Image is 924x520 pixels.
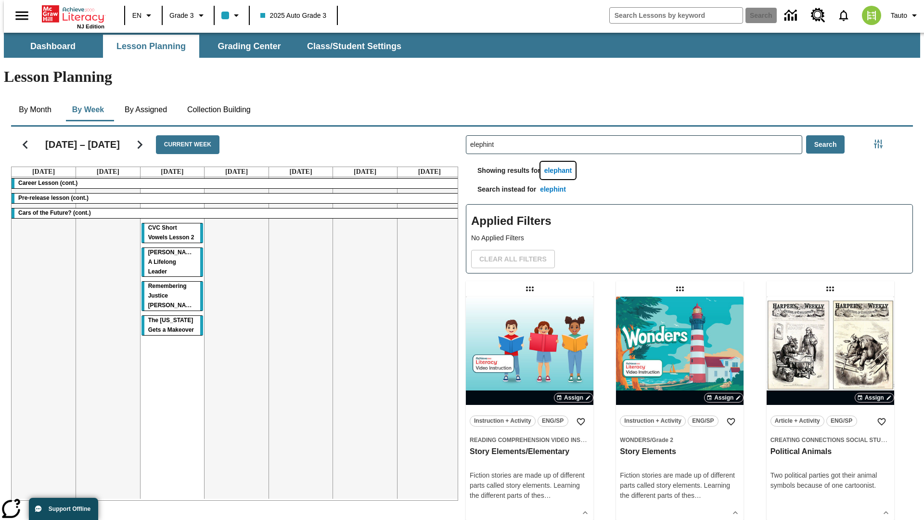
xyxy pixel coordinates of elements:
[540,162,576,180] button: elephant
[805,2,831,28] a: Resource Center, Will open in new tab
[873,413,890,430] button: Add to Favorites
[218,7,246,24] button: Class color is light blue. Change class color
[822,281,838,297] div: Draggable lesson: Political Animals
[470,416,536,427] button: Instruction + Activity
[826,416,857,427] button: ENG/SP
[544,492,551,499] span: …
[862,6,881,25] img: avatar image
[218,41,281,52] span: Grading Center
[42,4,104,24] a: Home
[770,437,895,443] span: Creating Connections Social Studies
[554,393,593,403] button: Assign Choose Dates
[148,283,197,309] span: Remembering Justice O'Connor
[522,281,538,297] div: Draggable lesson: Story Elements/Elementary
[169,11,194,21] span: Grade 3
[650,437,652,443] span: /
[141,248,204,277] div: Dianne Feinstein: A Lifelong Leader
[159,167,185,177] a: October 15, 2025
[95,167,121,177] a: October 14, 2025
[141,316,204,335] div: The Missouri Gets a Makeover
[620,470,740,501] div: Fiction stories are made up of different parts called story elements. Learning the different part...
[538,416,568,427] button: ENG/SP
[470,470,590,501] div: Fiction stories are made up of different parts called story elements. Learning the different part...
[45,139,120,150] h2: [DATE] – [DATE]
[691,492,694,499] span: s
[4,68,920,86] h1: Lesson Planning
[201,35,297,58] button: Grading Center
[722,413,740,430] button: Add to Favorites
[855,393,894,403] button: Assign Choose Dates
[865,393,884,402] span: Assign
[103,35,199,58] button: Lesson Planning
[728,506,743,520] button: Show Details
[148,224,194,241] span: CVC Short Vowels Lesson 2
[470,435,590,445] span: Topic: Reading Comprehension Video Instruction/null
[891,11,907,21] span: Tauto
[141,282,204,311] div: Remembering Justice O'Connor
[223,167,250,177] a: October 16, 2025
[770,416,824,427] button: Article + Activity
[470,437,610,443] span: Reading Comprehension Video Instruction
[416,167,443,177] a: October 19, 2025
[4,33,920,58] div: SubNavbar
[652,437,673,443] span: Grade 2
[572,413,590,430] button: Add to Favorites
[466,184,536,199] p: Search instead for
[148,317,194,333] span: The Missouri Gets a Makeover
[13,132,38,157] button: Previous
[688,416,719,427] button: ENG/SP
[11,98,59,121] button: By Month
[672,281,688,297] div: Draggable lesson: Story Elements
[624,416,681,426] span: Instruction + Activity
[12,179,462,188] div: Career Lesson (cont.)
[831,3,856,28] a: Notifications
[29,498,98,520] button: Support Offline
[166,7,211,24] button: Grade: Grade 3, Select a grade
[156,135,219,154] button: Current Week
[30,41,76,52] span: Dashboard
[128,7,159,24] button: Language: EN, Select a language
[831,416,852,426] span: ENG/SP
[564,393,583,402] span: Assign
[578,506,592,520] button: Show Details
[116,41,186,52] span: Lesson Planning
[466,166,540,181] p: Showing results for
[77,24,104,29] span: NJ Edition
[620,447,740,457] h3: Story Elements
[18,180,77,186] span: Career Lesson (cont.)
[49,506,90,512] span: Support Offline
[466,204,913,273] div: Applied Filters
[770,447,890,457] h3: Political Animals
[64,98,112,121] button: By Week
[307,41,401,52] span: Class/Student Settings
[536,181,570,198] button: elephint
[148,249,199,275] span: Dianne Feinstein: A Lifelong Leader
[620,437,650,443] span: Wonders
[620,435,740,445] span: Topic: Wonders/Grade 2
[260,11,327,21] span: 2025 Auto Grade 3
[856,3,887,28] button: Select a new avatar
[869,134,888,154] button: Filters Side menu
[12,208,462,218] div: Cars of the Future? (cont.)
[18,195,89,201] span: Pre-release lesson (cont.)
[806,135,845,154] button: Search
[352,167,378,177] a: October 18, 2025
[770,470,890,491] div: Two political parties got their animal symbols because of one cartoonist.
[42,3,104,29] div: Home
[704,393,744,403] button: Assign Choose Dates
[887,7,924,24] button: Profile/Settings
[117,98,175,121] button: By Assigned
[470,447,590,457] h3: Story Elements/Elementary
[180,98,258,121] button: Collection Building
[610,8,743,23] input: search field
[466,136,802,154] input: Search Lessons By Keyword
[299,35,409,58] button: Class/Student Settings
[779,2,805,29] a: Data Center
[714,393,733,402] span: Assign
[8,1,36,30] button: Open side menu
[770,435,890,445] span: Topic: Creating Connections Social Studies/US History I
[541,492,544,499] span: s
[694,492,701,499] span: …
[287,167,314,177] a: October 17, 2025
[4,35,410,58] div: SubNavbar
